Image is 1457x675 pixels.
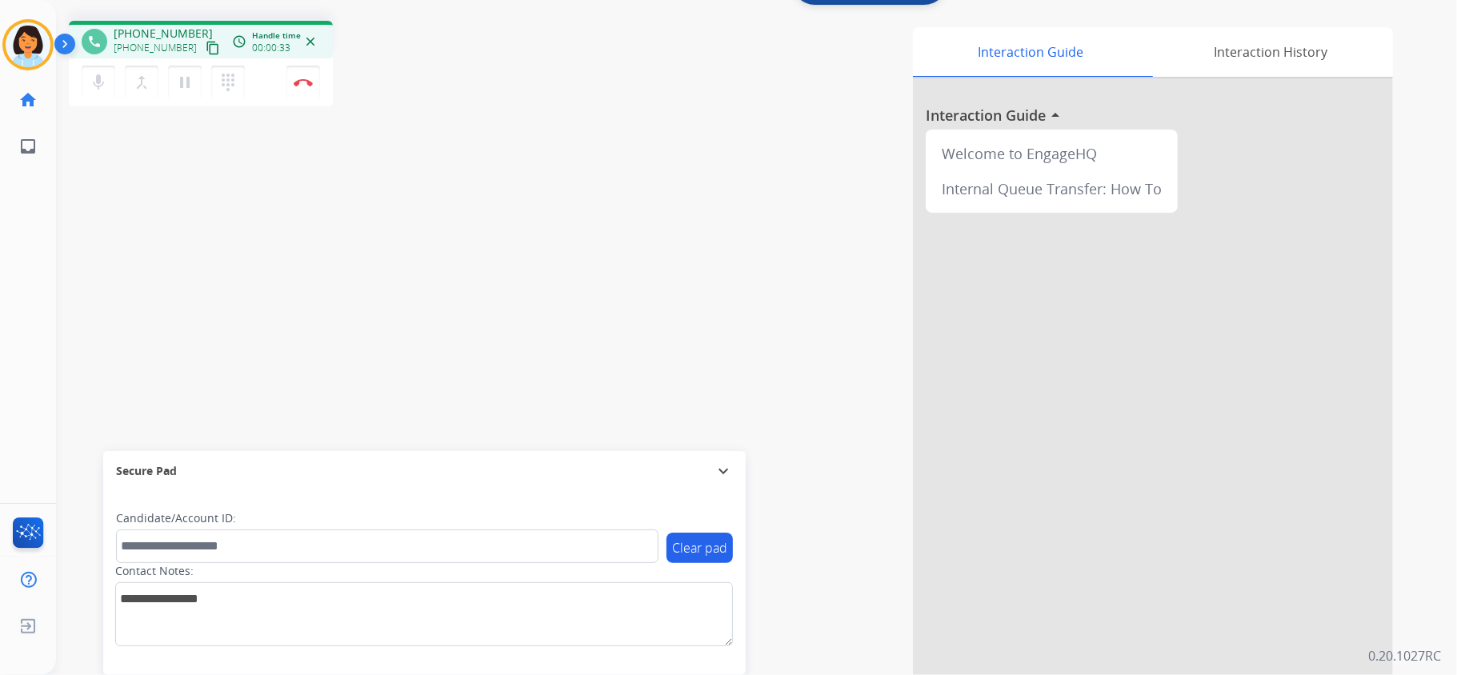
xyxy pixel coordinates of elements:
p: 0.20.1027RC [1368,646,1441,665]
mat-icon: dialpad [218,73,238,92]
img: control [294,78,313,86]
div: Welcome to EngageHQ [932,136,1171,171]
mat-icon: access_time [232,34,246,49]
mat-icon: expand_more [714,461,733,481]
label: Candidate/Account ID: [116,510,236,526]
span: [PHONE_NUMBER] [114,26,213,42]
mat-icon: phone [87,34,102,49]
span: 00:00:33 [252,42,290,54]
mat-icon: mic [89,73,108,92]
div: Interaction Guide [913,27,1149,77]
mat-icon: merge_type [132,73,151,92]
mat-icon: inbox [18,137,38,156]
div: Interaction History [1149,27,1393,77]
span: Handle time [252,30,301,42]
span: [PHONE_NUMBER] [114,42,197,54]
span: Secure Pad [116,463,177,479]
label: Contact Notes: [115,563,194,579]
div: Internal Queue Transfer: How To [932,171,1171,206]
mat-icon: pause [175,73,194,92]
button: Clear pad [666,533,733,563]
mat-icon: home [18,90,38,110]
img: avatar [6,22,50,67]
mat-icon: content_copy [206,41,220,55]
mat-icon: close [303,34,318,49]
